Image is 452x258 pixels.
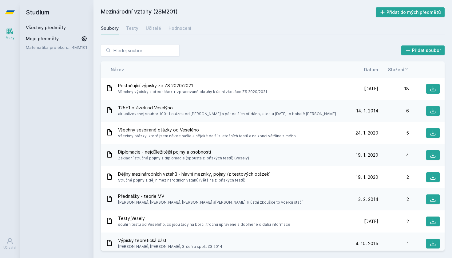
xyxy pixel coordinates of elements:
div: 2 [378,196,409,202]
div: Hodnocení [169,25,191,31]
a: Uživatel [1,234,18,253]
div: 1 [378,240,409,247]
button: Stažení [388,66,409,73]
a: 4MM101 [72,45,87,50]
span: Stručné pojmy z dějin mezinárodních vztahů (většina z loňských testů) [118,177,271,183]
span: [PERSON_NAME], [PERSON_NAME], Sršeň a spol., ZS 2014 [118,244,222,250]
span: [DATE] [364,86,378,92]
div: 4 [378,152,409,158]
span: Všechny sesbírané otázky od Veselého [118,127,296,133]
span: 19. 1. 2020 [356,152,378,158]
a: Hodnocení [169,22,191,34]
span: všechny otázky, které jsem někde našla + nějaké další z letošních testů a na konci většina z mého [118,133,296,139]
span: 19. 1. 2020 [356,174,378,180]
span: Moje předměty [26,36,59,42]
div: 2 [378,174,409,180]
div: Uživatel [3,245,16,250]
span: 4. 10. 2015 [355,240,378,247]
div: Soubory [101,25,119,31]
a: Study [1,25,18,43]
span: Diplomacie - nejdůležitější pojmy a osobnosti [118,149,249,155]
div: 6 [378,108,409,114]
button: Přidat soubor [401,45,445,55]
span: Stažení [388,66,404,73]
span: souhrn testu od Veseleho, co jsou tady na borci, trochu upravene a doplnene o dalsi informace [118,221,290,228]
a: Všechny předměty [26,25,66,30]
span: Testy_Vesely [118,215,290,221]
span: Postačující výpisky ze ZS 2020/2021 [118,83,267,89]
span: 125+1 otázek od Veselýho [118,105,336,111]
span: [DATE] [364,218,378,225]
button: Datum [364,66,378,73]
span: 24. 1. 2020 [355,130,378,136]
a: Matematika pro ekonomy [26,44,72,50]
a: Soubory [101,22,119,34]
a: Testy [126,22,138,34]
span: 14. 1. 2014 [356,108,378,114]
input: Hledej soubor [101,44,180,57]
span: Základní stručné pojmy z diplomacie (spousta z loňských testů) (Veselý) [118,155,249,161]
a: Učitelé [146,22,161,34]
h2: Mezinárodní vztahy (2SM201) [101,7,376,17]
div: Učitelé [146,25,161,31]
span: [PERSON_NAME], [PERSON_NAME], [PERSON_NAME] a[PERSON_NAME]. k ústní zkoušce to vcelku stačí [118,199,303,205]
div: 5 [378,130,409,136]
span: Přednášky - teorie MV [118,193,303,199]
div: 18 [378,86,409,92]
span: Všechny výpisky z přednášek + zpracované okruhy k ústní zkoušce ZS 2020/2021 [118,89,267,95]
span: 3. 2. 2014 [358,196,378,202]
span: Dějiny mezinárodních vztahů - hlavní mezníky, pojmy (z testových otázek) [118,171,271,177]
div: 2 [378,218,409,225]
span: aktualizovanej soubor 100+1 otázek od [PERSON_NAME] a pár dalších přidáno, k testu [DATE] to boha... [118,111,336,117]
div: Testy [126,25,138,31]
span: Výpisky teoretická část [118,237,222,244]
button: Název [111,66,124,73]
button: Přidat do mých předmětů [376,7,445,17]
div: Study [6,36,14,40]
